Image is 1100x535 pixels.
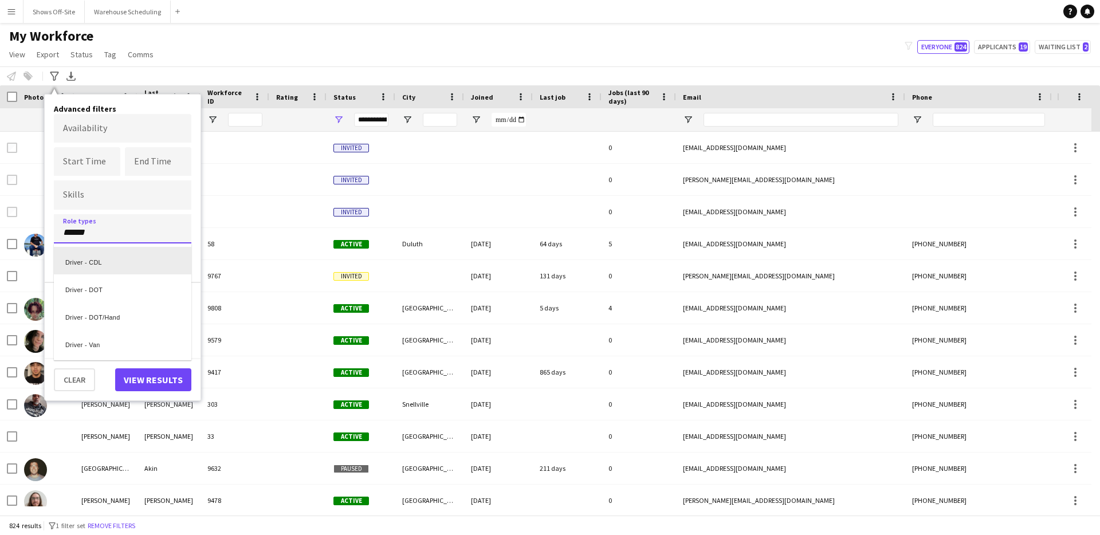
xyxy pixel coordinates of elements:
button: Remove filters [85,520,137,532]
div: Driver - CDL [54,247,191,274]
div: Driver - DOT/Hand [54,302,191,329]
span: 1 filter set [56,521,85,530]
button: Clear [54,368,95,391]
div: Driver - DOT [54,274,191,302]
div: Driver - Van [54,329,191,357]
button: View results [115,368,191,391]
button: Shows Off-Site [23,1,85,23]
button: Warehouse Scheduling [85,1,171,23]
